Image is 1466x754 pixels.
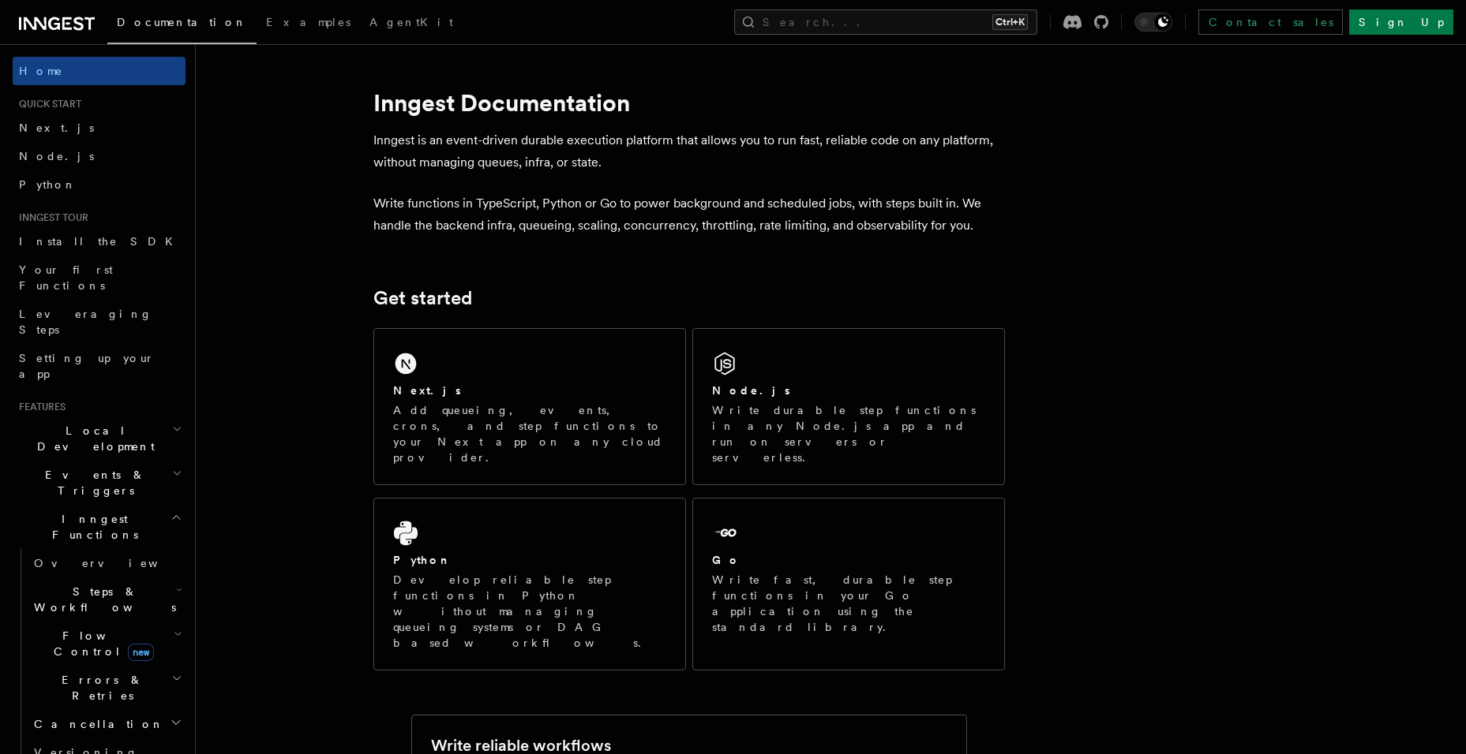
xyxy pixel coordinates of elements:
a: Python [13,170,186,199]
span: Examples [266,16,351,28]
p: Write durable step functions in any Node.js app and run on servers or serverless. [712,402,985,465]
span: AgentKit [369,16,453,28]
a: Home [13,57,186,85]
h1: Inngest Documentation [373,88,1005,117]
a: Overview [28,549,186,577]
button: Flow Controlnew [28,621,186,666]
span: Cancellation [28,716,164,732]
a: Sign Up [1349,9,1453,35]
a: Setting up your app [13,344,186,388]
span: Local Development [13,423,172,454]
a: Install the SDK [13,227,186,256]
a: Next.js [13,114,186,142]
span: Quick start [13,98,81,110]
a: PythonDevelop reliable step functions in Python without managing queueing systems or DAG based wo... [373,498,686,670]
button: Local Development [13,416,186,461]
p: Write fast, durable step functions in your Go application using the standard library. [712,572,985,635]
a: Examples [257,5,360,43]
span: Your first Functions [19,263,113,292]
span: Events & Triggers [13,467,172,498]
span: Steps & Workflows [28,584,176,615]
h2: Python [393,552,452,568]
h2: Node.js [712,383,790,398]
a: Node.jsWrite durable step functions in any Node.js app and run on servers or serverless. [692,328,1005,485]
span: Python [19,178,77,191]
span: new [128,644,154,661]
span: Flow Control [28,628,174,659]
button: Toggle dark mode [1134,13,1172,32]
span: Errors & Retries [28,672,171,704]
button: Events & Triggers [13,461,186,505]
button: Cancellation [28,710,186,738]
p: Add queueing, events, crons, and step functions to your Next app on any cloud provider. [393,402,666,465]
a: Contact sales [1198,9,1343,35]
a: GoWrite fast, durable step functions in your Go application using the standard library. [692,498,1005,670]
a: Next.jsAdd queueing, events, crons, and step functions to your Next app on any cloud provider. [373,328,686,485]
span: Setting up your app [19,352,155,380]
span: Home [19,63,63,79]
p: Write functions in TypeScript, Python or Go to power background and scheduled jobs, with steps bu... [373,192,1005,237]
span: Next.js [19,121,94,134]
kbd: Ctrl+K [992,14,1028,30]
h2: Next.js [393,383,461,398]
span: Inngest tour [13,211,88,224]
button: Errors & Retries [28,666,186,710]
h2: Go [712,552,740,568]
a: Your first Functions [13,256,186,300]
a: AgentKit [360,5,463,43]
span: Install the SDK [19,235,182,248]
button: Inngest Functions [13,505,186,549]
button: Search...Ctrl+K [734,9,1037,35]
p: Develop reliable step functions in Python without managing queueing systems or DAG based workflows. [393,572,666,651]
a: Leveraging Steps [13,300,186,344]
span: Node.js [19,150,94,162]
span: Features [13,401,66,413]
p: Inngest is an event-driven durable execution platform that allows you to run fast, reliable code ... [373,129,1005,174]
a: Node.js [13,142,186,170]
span: Leveraging Steps [19,308,152,336]
button: Steps & Workflows [28,577,186,621]
span: Documentation [117,16,247,28]
a: Documentation [107,5,257,44]
span: Overview [34,557,197,569]
span: Inngest Functions [13,511,171,543]
a: Get started [373,287,472,309]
